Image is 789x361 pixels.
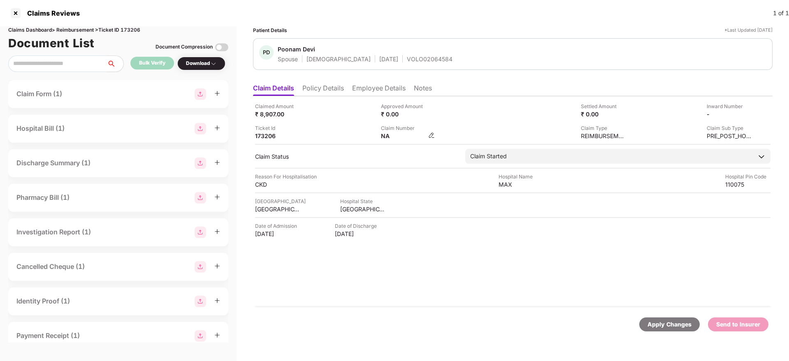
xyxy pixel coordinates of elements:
img: svg+xml;base64,PHN2ZyBpZD0iRHJvcGRvd24tMzJ4MzIiIHhtbG5zPSJodHRwOi8vd3d3LnczLm9yZy8yMDAwL3N2ZyIgd2... [210,60,217,67]
div: ₹ 0.00 [581,110,626,118]
div: Payment Receipt (1) [16,331,80,341]
div: 1 of 1 [773,9,789,18]
span: plus [214,194,220,200]
button: search [107,56,124,72]
span: plus [214,160,220,165]
img: svg+xml;base64,PHN2ZyBpZD0iR3JvdXBfMjg4MTMiIGRhdGEtbmFtZT0iR3JvdXAgMjg4MTMiIHhtbG5zPSJodHRwOi8vd3... [195,88,206,100]
img: svg+xml;base64,PHN2ZyBpZD0iR3JvdXBfMjg4MTMiIGRhdGEtbmFtZT0iR3JvdXAgMjg4MTMiIHhtbG5zPSJodHRwOi8vd3... [195,227,206,238]
li: Employee Details [352,84,406,96]
div: Discharge Summary (1) [16,158,91,168]
div: *Last Updated [DATE] [724,26,773,34]
div: ₹ 8,907.00 [255,110,300,118]
div: Poonam Devi [278,45,315,53]
div: Bulk Verify [139,59,165,67]
div: Claim Type [581,124,626,132]
span: search [107,60,123,67]
div: REIMBURSEMENT [581,132,626,140]
img: svg+xml;base64,PHN2ZyBpZD0iR3JvdXBfMjg4MTMiIGRhdGEtbmFtZT0iR3JvdXAgMjg4MTMiIHhtbG5zPSJodHRwOi8vd3... [195,192,206,204]
div: [GEOGRAPHIC_DATA] [255,205,300,213]
div: Reason For Hospitalisation [255,173,317,180]
div: Claimed Amount [255,102,300,110]
div: Date of Discharge [335,222,380,230]
div: Approved Amount [381,102,426,110]
div: [DATE] [335,230,380,238]
div: Identity Proof (1) [16,296,70,306]
div: Download [186,60,217,67]
img: svg+xml;base64,PHN2ZyBpZD0iR3JvdXBfMjg4MTMiIGRhdGEtbmFtZT0iR3JvdXAgMjg4MTMiIHhtbG5zPSJodHRwOi8vd3... [195,157,206,169]
span: plus [214,332,220,338]
img: svg+xml;base64,PHN2ZyBpZD0iRWRpdC0zMngzMiIgeG1sbnM9Imh0dHA6Ly93d3cudzMub3JnLzIwMDAvc3ZnIiB3aWR0aD... [428,132,435,139]
div: Document Compression [155,43,213,51]
img: svg+xml;base64,PHN2ZyBpZD0iR3JvdXBfMjg4MTMiIGRhdGEtbmFtZT0iR3JvdXAgMjg4MTMiIHhtbG5zPSJodHRwOi8vd3... [195,330,206,342]
div: Date of Admission [255,222,300,230]
div: NA [381,132,426,140]
div: Apply Changes [647,320,692,329]
div: Ticket Id [255,124,300,132]
div: Inward Number [707,102,752,110]
div: Spouse [278,55,298,63]
div: Send to Insurer [716,320,760,329]
img: downArrowIcon [757,153,766,161]
div: VOLO02064584 [407,55,453,63]
div: [DATE] [255,230,300,238]
div: Hospital Name [499,173,544,180]
div: [DATE] [379,55,398,63]
h1: Document List [8,34,95,52]
div: Hospital Bill (1) [16,123,65,134]
li: Notes [414,84,432,96]
img: svg+xml;base64,PHN2ZyBpZD0iR3JvdXBfMjg4MTMiIGRhdGEtbmFtZT0iR3JvdXAgMjg4MTMiIHhtbG5zPSJodHRwOi8vd3... [195,296,206,307]
img: svg+xml;base64,PHN2ZyBpZD0iR3JvdXBfMjg4MTMiIGRhdGEtbmFtZT0iR3JvdXAgMjg4MTMiIHhtbG5zPSJodHRwOi8vd3... [195,261,206,273]
span: plus [214,263,220,269]
div: PD [259,45,274,60]
div: Cancelled Cheque (1) [16,261,85,272]
div: Claim Form (1) [16,89,62,99]
li: Policy Details [302,84,344,96]
div: [GEOGRAPHIC_DATA] [255,197,306,205]
span: plus [214,229,220,234]
div: ₹ 0.00 [381,110,426,118]
div: Hospital Pin Code [725,173,770,180]
div: Patient Details [253,26,287,34]
div: Investigation Report (1) [16,227,91,237]
div: Pharmacy Bill (1) [16,192,70,203]
div: Claim Started [470,152,507,161]
div: Claim Status [255,153,457,160]
div: MAX [499,180,544,188]
img: svg+xml;base64,PHN2ZyBpZD0iVG9nZ2xlLTMyeDMyIiB4bWxucz0iaHR0cDovL3d3dy53My5vcmcvMjAwMC9zdmciIHdpZH... [215,41,228,54]
div: 173206 [255,132,300,140]
div: [GEOGRAPHIC_DATA] [340,205,385,213]
span: plus [214,298,220,303]
li: Claim Details [253,84,294,96]
div: Settled Amount [581,102,626,110]
div: - [707,110,752,118]
span: plus [214,90,220,96]
div: Claims Reviews [22,9,80,17]
div: CKD [255,180,300,188]
div: Claims Dashboard > Reimbursement > Ticket ID 173206 [8,26,228,34]
div: 110075 [725,180,770,188]
img: svg+xml;base64,PHN2ZyBpZD0iR3JvdXBfMjg4MTMiIGRhdGEtbmFtZT0iR3JvdXAgMjg4MTMiIHhtbG5zPSJodHRwOi8vd3... [195,123,206,134]
div: Hospital State [340,197,385,205]
div: PRE_POST_HOSPITALIZATION_REIMBURSEMENT [707,132,752,140]
div: Claim Number [381,124,435,132]
div: Claim Sub Type [707,124,752,132]
span: plus [214,125,220,131]
div: [DEMOGRAPHIC_DATA] [306,55,371,63]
